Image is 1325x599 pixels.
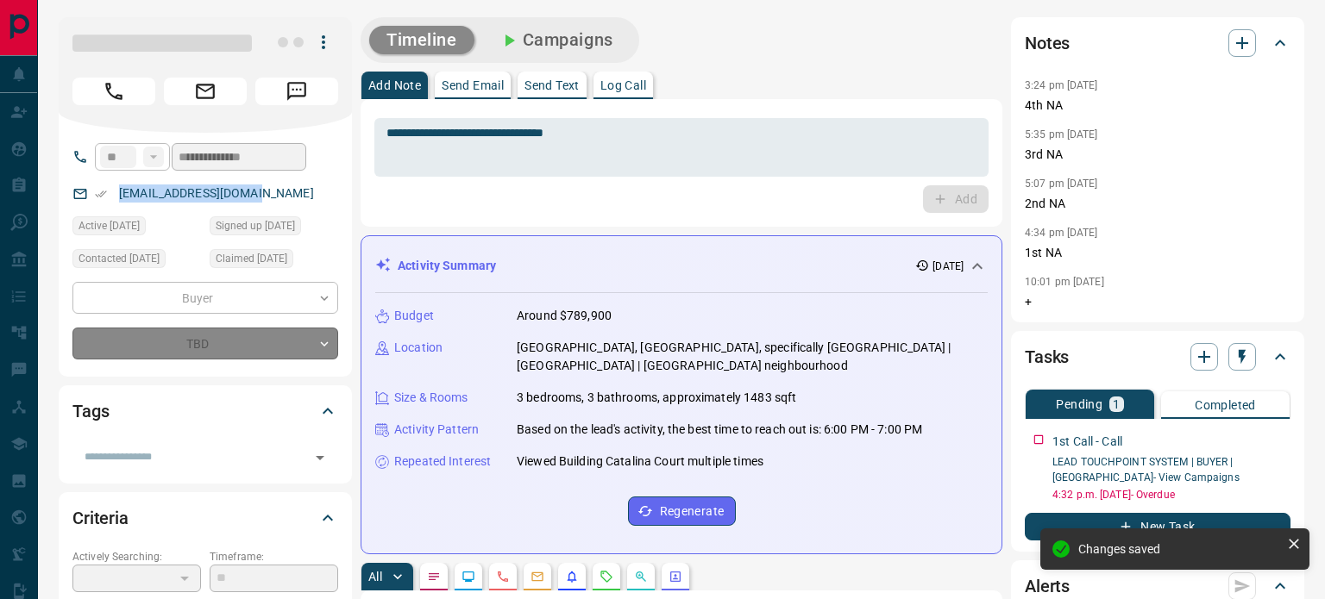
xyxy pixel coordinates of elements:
[933,259,964,274] p: [DATE]
[72,549,201,565] p: Actively Searching:
[517,307,612,325] p: Around $789,900
[1025,146,1290,164] p: 3rd NA
[1025,79,1098,91] p: 3:24 pm [DATE]
[72,328,338,359] div: TBD
[1052,456,1240,484] a: LEAD TOUCHPOINT SYSTEM | BUYER | [GEOGRAPHIC_DATA]- View Campaigns
[1078,542,1280,556] div: Changes saved
[72,497,338,539] div: Criteria
[1025,195,1290,213] p: 2nd NA
[496,570,510,583] svg: Calls
[394,339,443,357] p: Location
[72,282,338,314] div: Buyer
[1025,128,1098,140] p: 5:35 pm [DATE]
[1025,336,1290,377] div: Tasks
[164,78,247,105] span: Email
[398,257,496,275] p: Activity Summary
[78,217,140,234] span: Active [DATE]
[517,339,988,375] p: [GEOGRAPHIC_DATA], [GEOGRAPHIC_DATA], specifically [GEOGRAPHIC_DATA] | [GEOGRAPHIC_DATA] | [GEOGR...
[531,570,544,583] svg: Emails
[394,421,479,439] p: Activity Pattern
[1025,343,1069,371] h2: Tasks
[1025,29,1070,57] h2: Notes
[210,216,338,240] div: Sun Sep 07 2025
[524,79,580,91] p: Send Text
[255,78,338,105] span: Message
[565,570,579,583] svg: Listing Alerts
[95,188,107,200] svg: Email Verified
[600,570,613,583] svg: Requests
[119,186,314,200] a: [EMAIL_ADDRESS][DOMAIN_NAME]
[375,250,988,282] div: Activity Summary[DATE]
[210,549,338,565] p: Timeframe:
[1195,399,1256,411] p: Completed
[1025,22,1290,64] div: Notes
[1025,97,1290,115] p: 4th NA
[517,389,796,407] p: 3 bedrooms, 3 bathrooms, approximately 1483 sqft
[1025,293,1290,311] p: +
[1113,398,1120,410] p: 1
[394,307,434,325] p: Budget
[517,421,922,439] p: Based on the lead's activity, the best time to reach out is: 6:00 PM - 7:00 PM
[368,79,421,91] p: Add Note
[72,78,155,105] span: Call
[216,217,295,234] span: Signed up [DATE]
[72,216,201,240] div: Sun Sep 07 2025
[517,452,763,471] p: Viewed Building Catalina Court multiple times
[481,26,631,54] button: Campaigns
[394,389,468,407] p: Size & Rooms
[600,79,646,91] p: Log Call
[368,571,382,583] p: All
[72,390,338,432] div: Tags
[1056,398,1102,410] p: Pending
[628,496,736,526] button: Regenerate
[78,250,160,267] span: Contacted [DATE]
[462,570,475,583] svg: Lead Browsing Activity
[210,249,338,273] div: Mon Sep 08 2025
[1025,227,1098,239] p: 4:34 pm [DATE]
[442,79,504,91] p: Send Email
[634,570,648,583] svg: Opportunities
[1025,513,1290,540] button: New Task
[369,26,474,54] button: Timeline
[427,570,441,583] svg: Notes
[1025,178,1098,190] p: 5:07 pm [DATE]
[72,397,109,425] h2: Tags
[216,250,287,267] span: Claimed [DATE]
[394,452,491,471] p: Repeated Interest
[308,446,332,470] button: Open
[1025,276,1104,288] p: 10:01 pm [DATE]
[1025,244,1290,262] p: 1st NA
[72,504,129,532] h2: Criteria
[1052,433,1122,451] p: 1st Call - Call
[72,249,201,273] div: Mon Sep 08 2025
[669,570,682,583] svg: Agent Actions
[1052,487,1290,502] p: 4:32 p.m. [DATE] - Overdue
